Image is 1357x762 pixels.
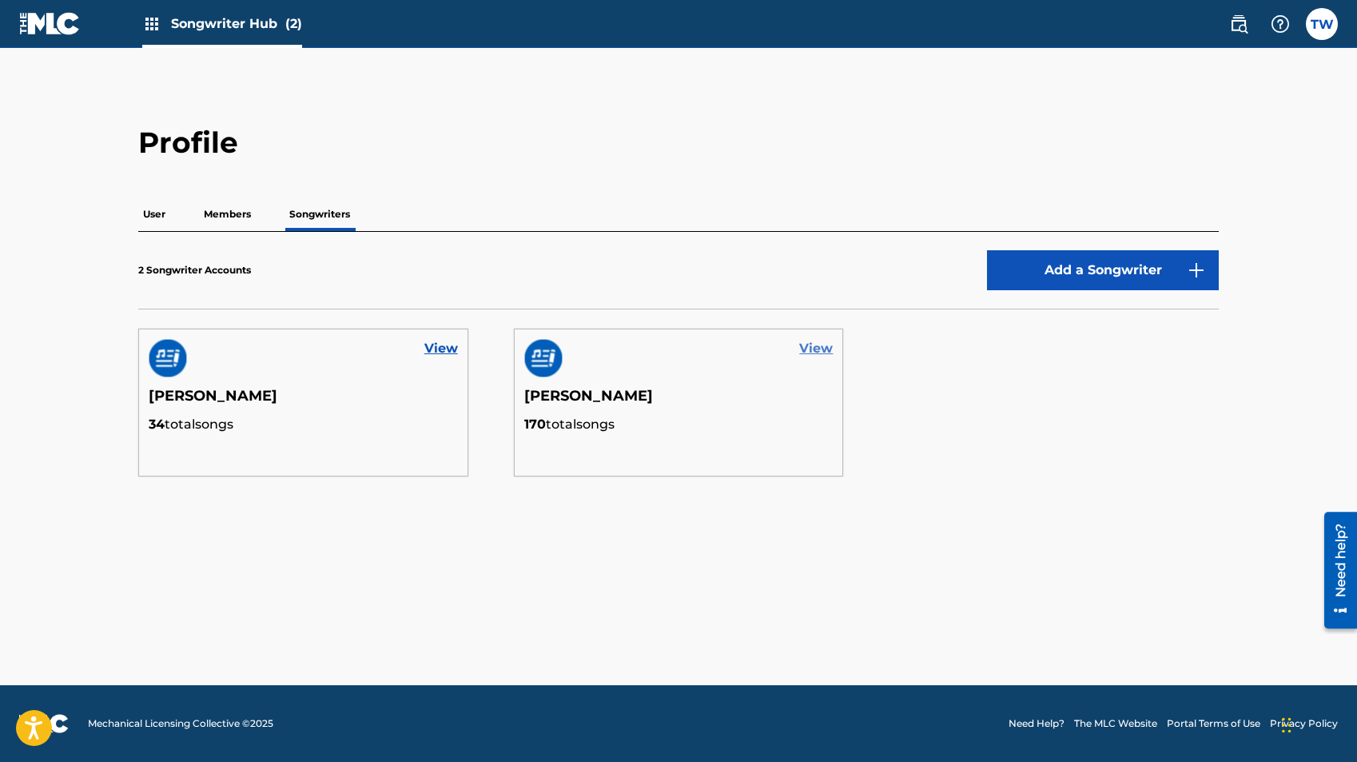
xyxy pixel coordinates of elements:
p: Songwriters [285,197,355,231]
p: 2 Songwriter Accounts [138,263,251,277]
iframe: Resource Center [1312,506,1357,635]
img: search [1229,14,1248,34]
div: Help [1264,8,1296,40]
img: help [1271,14,1290,34]
h5: [PERSON_NAME] [524,387,834,415]
img: 9d2ae6d4665cec9f34b9.svg [1187,261,1206,280]
img: MLC Logo [19,12,81,35]
a: Portal Terms of Use [1167,716,1260,731]
a: Public Search [1223,8,1255,40]
span: Songwriter Hub [171,14,302,33]
p: User [138,197,170,231]
a: View [799,339,833,358]
iframe: Chat Widget [1277,685,1357,762]
a: Privacy Policy [1270,716,1338,731]
p: total songs [149,415,458,434]
div: User Menu [1306,8,1338,40]
p: Members [199,197,256,231]
img: account [524,339,563,377]
a: Need Help? [1009,716,1065,731]
img: account [149,339,187,377]
div: Drag [1282,701,1291,749]
span: 170 [524,417,546,432]
a: The MLC Website [1074,716,1157,731]
span: Mechanical Licensing Collective © 2025 [88,716,273,731]
a: View [424,339,458,358]
p: total songs [524,415,834,434]
button: Add a Songwriter [987,250,1219,290]
span: 34 [149,417,165,432]
h5: [PERSON_NAME] [149,387,458,415]
h2: Profile [138,125,1219,161]
img: Top Rightsholders [142,14,161,34]
img: logo [19,714,69,733]
span: (2) [285,16,302,31]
